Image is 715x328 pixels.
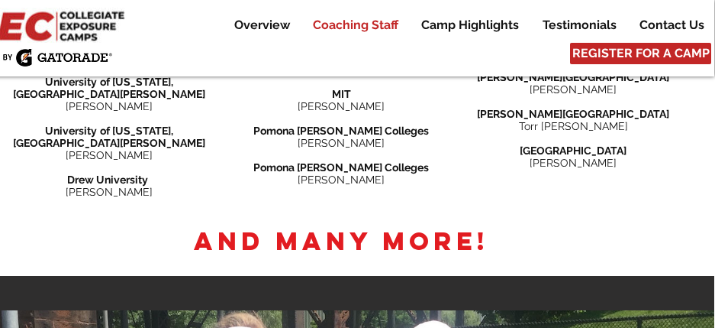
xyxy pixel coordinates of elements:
p: Testimonials [535,16,624,34]
span: of [US_STATE], [GEOGRAPHIC_DATA][PERSON_NAME] [13,76,205,100]
span: [PERSON_NAME] [298,137,385,149]
a: Camp Highlights [410,16,530,34]
span: [PERSON_NAME][GEOGRAPHIC_DATA] [477,108,669,120]
p: Camp Highlights [414,16,527,34]
p: Coaching Staff [305,16,406,34]
span: Torr [PERSON_NAME] [519,120,628,132]
a: REGISTER FOR A CAMP [570,43,711,64]
span: University [45,125,97,137]
span: of [US_STATE], [GEOGRAPHIC_DATA][PERSON_NAME] [13,125,205,149]
span: REGISTER FOR A CAMP [572,45,710,62]
a: Contact Us [628,16,715,34]
span: [PERSON_NAME][GEOGRAPHIC_DATA] [477,71,669,83]
span: Pomona [PERSON_NAME] Colleges [253,161,429,174]
span: [PERSON_NAME] [530,83,617,96]
a: Coaching Staff [301,16,409,34]
span: [PERSON_NAME] [298,100,385,112]
span: Drew University [67,174,148,186]
span: And many more! [194,226,489,257]
p: Contact Us [632,16,712,34]
span: [PERSON_NAME] [530,157,617,169]
span: MIT [332,88,351,100]
a: Testimonials [531,16,627,34]
span: [PERSON_NAME] [298,174,385,186]
span: [PERSON_NAME] [66,100,153,112]
nav: Site [211,16,715,34]
span: University [45,76,97,88]
p: Overview [227,16,298,34]
span: [GEOGRAPHIC_DATA] [520,145,626,157]
span: [PERSON_NAME] [66,186,153,198]
a: Overview [223,16,301,34]
span: Pomona [PERSON_NAME] Colleges [253,125,429,137]
span: [PERSON_NAME] [66,149,153,161]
